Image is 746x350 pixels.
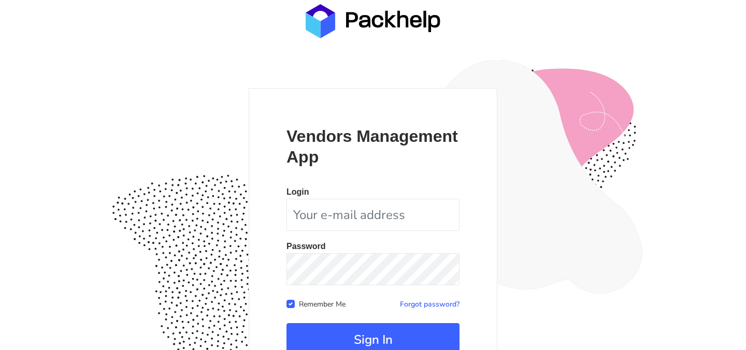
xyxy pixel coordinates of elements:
p: Password [286,242,460,251]
p: Login [286,188,460,196]
p: Vendors Management App [286,126,460,167]
input: Your e-mail address [286,199,460,231]
label: Remember Me [299,298,346,309]
a: Forgot password? [400,299,460,309]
